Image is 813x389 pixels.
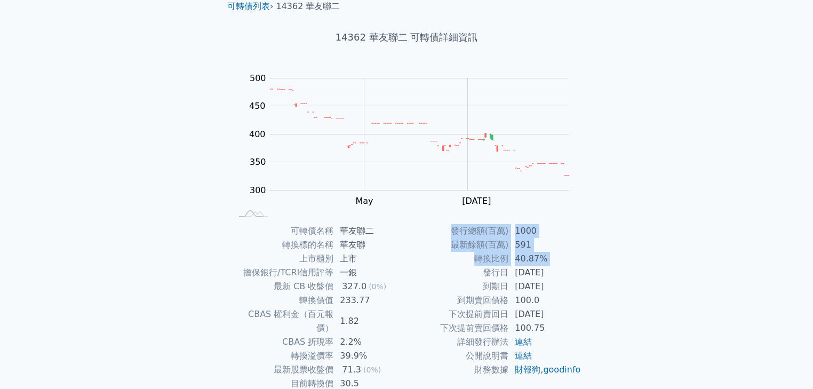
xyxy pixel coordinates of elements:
td: 下次提前賣回價格 [407,321,508,335]
td: 40.87% [508,252,581,266]
td: [DATE] [508,266,581,280]
g: Chart [244,73,585,228]
div: 327.0 [340,280,369,293]
td: 一銀 [333,266,407,280]
td: 最新 CB 收盤價 [232,280,333,293]
td: 100.75 [508,321,581,335]
td: [DATE] [508,307,581,321]
td: 最新股票收盤價 [232,363,333,377]
tspan: May [355,196,373,206]
td: 到期賣回價格 [407,293,508,307]
a: 財報狗 [515,364,540,375]
td: 到期日 [407,280,508,293]
h1: 14362 華友聯二 可轉債詳細資訊 [219,30,594,45]
td: 轉換比例 [407,252,508,266]
td: 發行日 [407,266,508,280]
td: 轉換溢價率 [232,349,333,363]
td: 財務數據 [407,363,508,377]
div: 71.3 [340,363,363,377]
span: (0%) [363,366,381,374]
a: 連結 [515,351,532,361]
td: , [508,363,581,377]
a: 可轉債列表 [227,1,270,11]
td: 擔保銀行/TCRI信用評等 [232,266,333,280]
td: 1000 [508,224,581,238]
td: 華友聯 [333,238,407,252]
td: 39.9% [333,349,407,363]
tspan: 450 [249,101,266,111]
td: 詳細發行辦法 [407,335,508,349]
td: 轉換標的名稱 [232,238,333,252]
iframe: Chat Widget [760,338,813,389]
td: 可轉債名稱 [232,224,333,238]
tspan: 400 [249,129,266,139]
td: 轉換價值 [232,293,333,307]
td: 上市 [333,252,407,266]
td: 591 [508,238,581,252]
tspan: 500 [250,73,266,83]
td: 最新餘額(百萬) [407,238,508,252]
tspan: [DATE] [462,196,491,206]
tspan: 300 [250,185,266,195]
td: CBAS 折現率 [232,335,333,349]
td: 上市櫃別 [232,252,333,266]
tspan: 350 [250,157,266,167]
td: [DATE] [508,280,581,293]
td: 下次提前賣回日 [407,307,508,321]
a: goodinfo [543,364,580,375]
td: CBAS 權利金（百元報價） [232,307,333,335]
span: (0%) [369,282,386,291]
td: 100.0 [508,293,581,307]
td: 2.2% [333,335,407,349]
a: 連結 [515,337,532,347]
td: 華友聯二 [333,224,407,238]
td: 233.77 [333,293,407,307]
div: 聊天小工具 [760,338,813,389]
td: 1.82 [333,307,407,335]
td: 公開說明書 [407,349,508,363]
td: 發行總額(百萬) [407,224,508,238]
